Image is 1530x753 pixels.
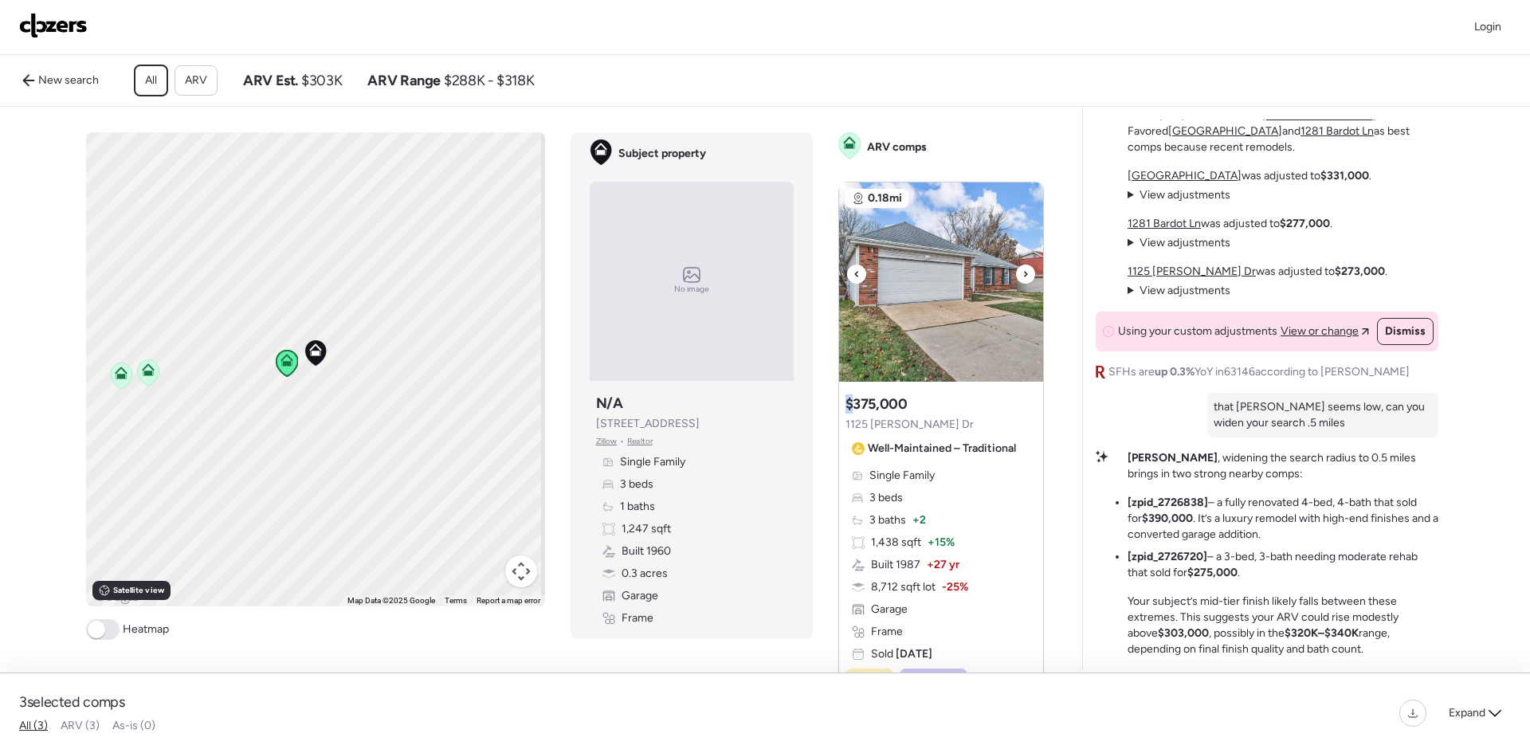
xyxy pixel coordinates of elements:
[1128,264,1387,280] p: was adjusted to .
[90,586,143,606] img: Google
[112,719,155,732] span: As-is (0)
[1128,496,1208,509] strong: [zpid_2726838]
[919,670,961,686] span: Non-flip
[927,557,959,573] span: + 27 yr
[622,610,653,626] span: Frame
[942,579,968,595] span: -25%
[1140,236,1230,249] span: View adjustments
[869,468,935,484] span: Single Family
[1474,20,1501,33] span: Login
[61,719,100,732] span: ARV (3)
[1155,365,1195,378] span: up 0.3%
[1128,265,1256,278] a: 1125 [PERSON_NAME] Dr
[1449,705,1485,721] span: Expand
[1128,495,1438,543] li: – a fully renovated 4-bed, 4-bath that sold for . It’s a luxury remodel with high-end finishes an...
[1320,169,1369,182] strong: $331,000
[620,454,685,470] span: Single Family
[1262,108,1376,122] a: [GEOGRAPHIC_DATA]
[1281,324,1359,339] span: View or change
[185,73,207,88] span: ARV
[1280,217,1330,230] strong: $277,000
[1285,626,1359,640] strong: $320K–$340K
[123,622,169,637] span: Heatmap
[622,521,671,537] span: 1,247 sqft
[622,588,658,604] span: Garage
[1300,124,1374,138] a: 1281 Bardot Ln
[928,535,955,551] span: + 15%
[871,579,936,595] span: 8,712 sqft lot
[347,596,435,605] span: Map Data ©2025 Google
[1128,283,1230,299] summary: View adjustments
[871,624,903,640] span: Frame
[868,190,902,206] span: 0.18mi
[445,596,467,605] a: Terms (opens in new tab)
[1128,216,1332,232] p: was adjusted to .
[13,68,108,93] a: New search
[1187,566,1238,579] strong: $275,000
[1128,235,1230,251] summary: View adjustments
[1128,550,1207,563] strong: [zpid_2726720]
[1128,549,1438,581] li: – a 3-bed, 3-bath needing moderate rehab that sold for .
[627,435,653,448] span: Realtor
[596,435,618,448] span: Zillow
[19,692,125,712] span: 3 selected comps
[1128,187,1230,203] summary: View adjustments
[1335,265,1385,278] strong: $273,000
[871,557,920,573] span: Built 1987
[38,73,99,88] span: New search
[871,602,908,618] span: Garage
[871,646,932,662] span: Sold
[620,435,624,448] span: •
[845,417,974,433] span: 1125 [PERSON_NAME] Dr
[301,71,342,90] span: $303K
[868,441,1016,457] span: Well-Maintained – Traditional
[674,283,709,296] span: No image
[1158,108,1206,122] strong: $331,000
[1128,168,1371,184] p: was adjusted to .
[622,566,668,582] span: 0.3 acres
[1108,364,1410,380] span: SFHs are YoY in 63146 according to [PERSON_NAME]
[620,499,655,515] span: 1 baths
[1140,188,1230,202] span: View adjustments
[1214,399,1432,431] p: that [PERSON_NAME] seems low, can you widen your search .5 miles
[367,71,441,90] span: ARV Range
[90,586,143,606] a: Open this area in Google Maps (opens a new window)
[444,71,534,90] span: $288K - $318K
[145,73,157,88] span: All
[1128,169,1242,182] a: [GEOGRAPHIC_DATA]
[1158,626,1209,640] strong: $303,000
[1128,594,1438,657] p: Your subject’s mid-tier finish likely falls between these extremes. This suggests your ARV could ...
[1168,124,1282,138] a: [GEOGRAPHIC_DATA]
[1281,324,1369,339] a: View or change
[19,719,48,732] span: All (3)
[622,543,671,559] span: Built 1960
[1128,451,1218,465] strong: [PERSON_NAME]
[1385,324,1426,339] span: Dismiss
[1128,217,1201,230] a: 1281 Bardot Ln
[620,477,653,492] span: 3 beds
[1140,284,1230,297] span: View adjustments
[243,71,298,90] span: ARV Est.
[869,490,903,506] span: 3 beds
[1128,450,1438,482] p: , widening the search radius to 0.5 miles brings in two strong nearby comps:
[845,394,908,414] h3: $375,000
[869,512,906,528] span: 3 baths
[113,584,164,597] span: Satellite view
[505,555,537,587] button: Map camera controls
[865,670,887,686] span: Sold
[1118,324,1277,339] span: Using your custom adjustments
[477,596,540,605] a: Report a map error
[596,394,623,413] h3: N/A
[893,647,932,661] span: [DATE]
[871,535,921,551] span: 1,438 sqft
[19,13,88,38] img: Logo
[912,512,926,528] span: + 2
[867,139,927,155] span: ARV comps
[596,416,700,432] span: [STREET_ADDRESS]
